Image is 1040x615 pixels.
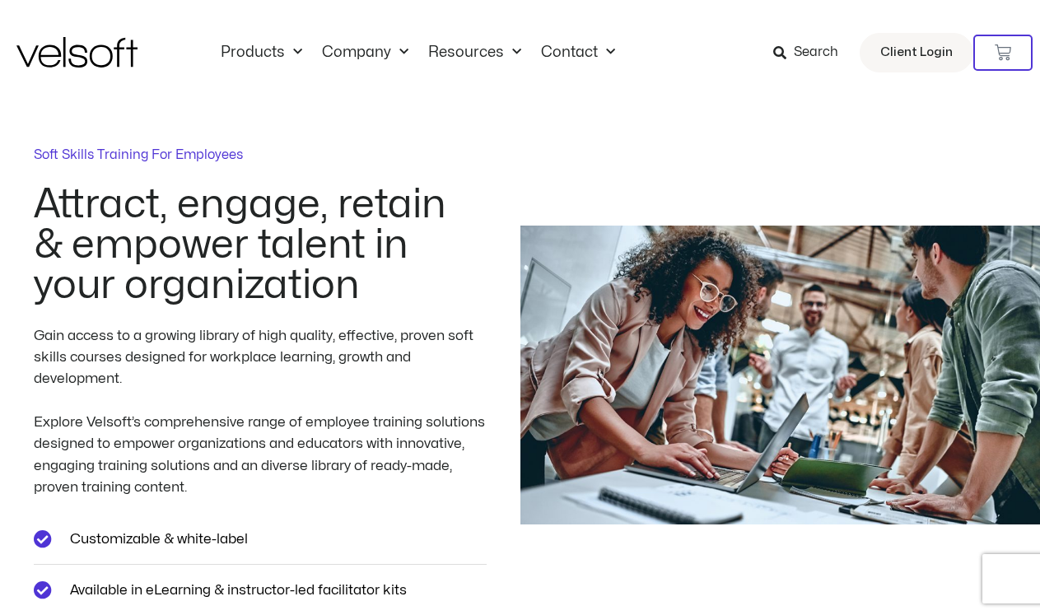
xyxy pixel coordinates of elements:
nav: Menu [211,44,625,62]
div: Gain access to a growing library of high quality, effective, proven soft skills courses designed ... [34,325,487,390]
a: Client Login [860,33,973,72]
a: CompanyMenu Toggle [312,44,418,62]
span: Search [794,42,838,63]
a: ContactMenu Toggle [531,44,625,62]
div: Explore Velsoft’s comprehensive range of employee training solutions designed to empower organiza... [34,412,487,498]
h2: Attract, engage, retain & empower talent in your organization [34,184,481,305]
a: Search [773,39,850,67]
a: ProductsMenu Toggle [211,44,312,62]
p: Soft Skills Training For Employees [34,145,487,165]
img: Velsoft Training Materials [16,37,138,68]
span: Available in eLearning & instructor-led facilitator kits [66,579,407,601]
span: Customizable & white-label [66,528,248,550]
span: Client Login [880,42,953,63]
a: ResourcesMenu Toggle [418,44,531,62]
